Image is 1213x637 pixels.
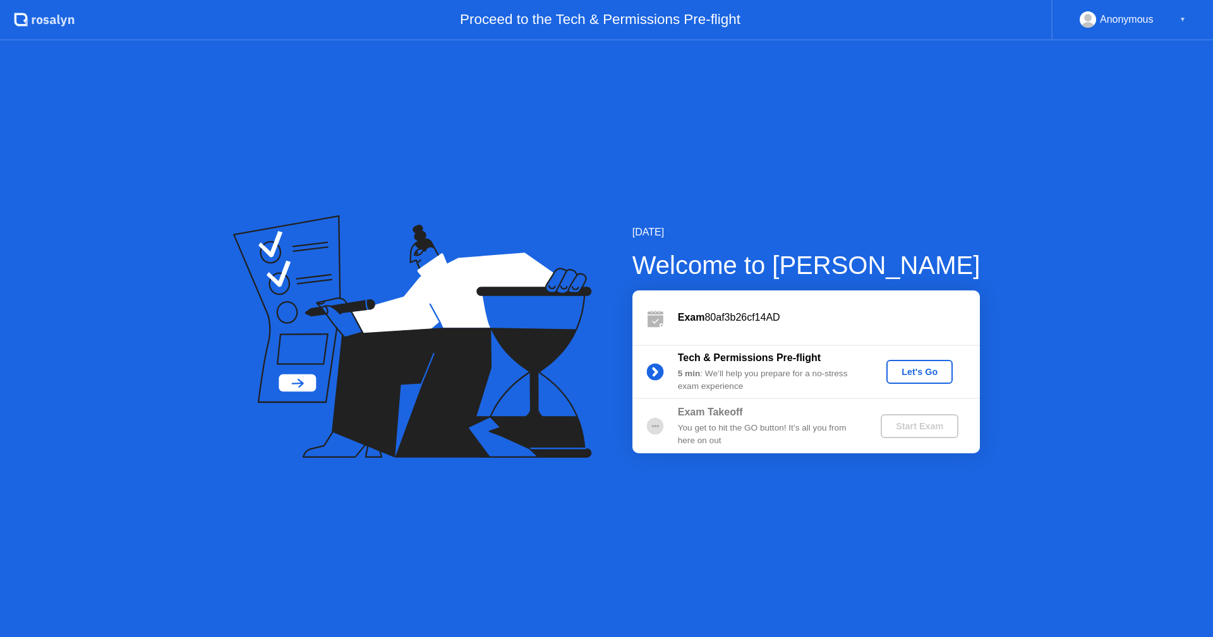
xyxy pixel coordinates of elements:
div: Let's Go [891,367,948,377]
div: Welcome to [PERSON_NAME] [632,246,981,284]
div: You get to hit the GO button! It’s all you from here on out [678,422,860,448]
div: [DATE] [632,225,981,240]
button: Let's Go [886,360,953,384]
div: Start Exam [886,421,953,431]
b: 5 min [678,369,701,378]
b: Tech & Permissions Pre-flight [678,352,821,363]
div: 80af3b26cf14AD [678,310,980,325]
b: Exam Takeoff [678,407,743,417]
div: Anonymous [1100,11,1154,28]
div: : We’ll help you prepare for a no-stress exam experience [678,367,860,393]
b: Exam [678,312,705,323]
button: Start Exam [881,414,958,438]
div: ▼ [1180,11,1186,28]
